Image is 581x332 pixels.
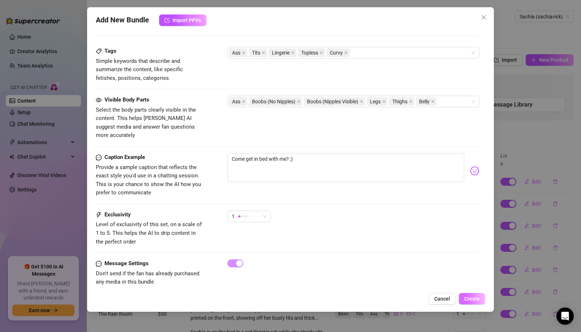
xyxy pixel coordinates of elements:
[344,51,348,55] span: close
[307,98,358,105] span: Boobs (Nipples Visible)
[360,100,363,103] span: close
[304,97,365,106] span: Boobs (Nipples Visible)
[419,98,430,105] span: Belly
[470,166,479,176] img: svg%3e
[232,211,235,222] span: 1
[232,49,240,57] span: Ass
[104,260,149,267] strong: Message Settings
[96,221,202,245] span: Level of exclusivity of this set, on a scale of 1 to 5. This helps the AI to drip content in the ...
[96,164,201,196] span: Provide a sample caption that reflects the exact style you'd use in a chatting session. This is y...
[96,48,102,54] span: tag
[269,48,296,57] span: Lingerie
[478,12,490,23] button: Close
[272,49,290,57] span: Lingerie
[96,97,102,103] span: eye
[431,100,435,103] span: close
[428,293,456,305] button: Cancel
[104,96,149,103] strong: Visible Body Parts
[96,211,102,219] span: thunderbolt
[326,48,350,57] span: Curvy
[232,98,240,105] span: Ass
[96,14,149,26] span: Add New Bundle
[389,97,414,106] span: Thighs
[434,296,450,302] span: Cancel
[249,97,302,106] span: Boobs (No Nipples)
[104,211,131,218] strong: Exclusivity
[382,100,386,103] span: close
[262,51,265,55] span: close
[229,97,247,106] span: Ass
[242,51,245,55] span: close
[242,100,245,103] span: close
[96,107,196,139] span: Select the body parts clearly visible in the content. This helps [PERSON_NAME] AI suggest media a...
[252,98,295,105] span: Boobs (No Nipples)
[320,51,323,55] span: close
[481,14,487,20] span: close
[172,17,201,23] span: Import PPVs
[297,100,300,103] span: close
[104,154,145,160] strong: Caption Example
[298,48,325,57] span: Topless
[104,48,116,54] strong: Tags
[291,51,295,55] span: close
[96,259,102,268] span: message
[556,307,574,325] div: Open Intercom Messenger
[96,270,199,285] span: Don't send if the fan has already purchased any media in this bundle
[165,18,170,23] span: import
[478,14,490,20] span: Close
[459,293,485,305] button: Create
[330,49,343,57] span: Curvy
[159,14,206,26] button: Import PPVs
[249,48,267,57] span: Tits
[96,58,183,81] span: Simple keywords that describe and summarize the content, like specific fetishes, positions, categ...
[464,296,480,302] span: Create
[96,153,102,162] span: message
[252,49,260,57] span: Tits
[409,100,413,103] span: close
[227,153,464,182] textarea: Come get in bed with me? ;)
[301,49,318,57] span: Topless
[229,48,247,57] span: Ass
[370,98,381,105] span: Legs
[367,97,388,106] span: Legs
[416,97,436,106] span: Belly
[392,98,407,105] span: Thighs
